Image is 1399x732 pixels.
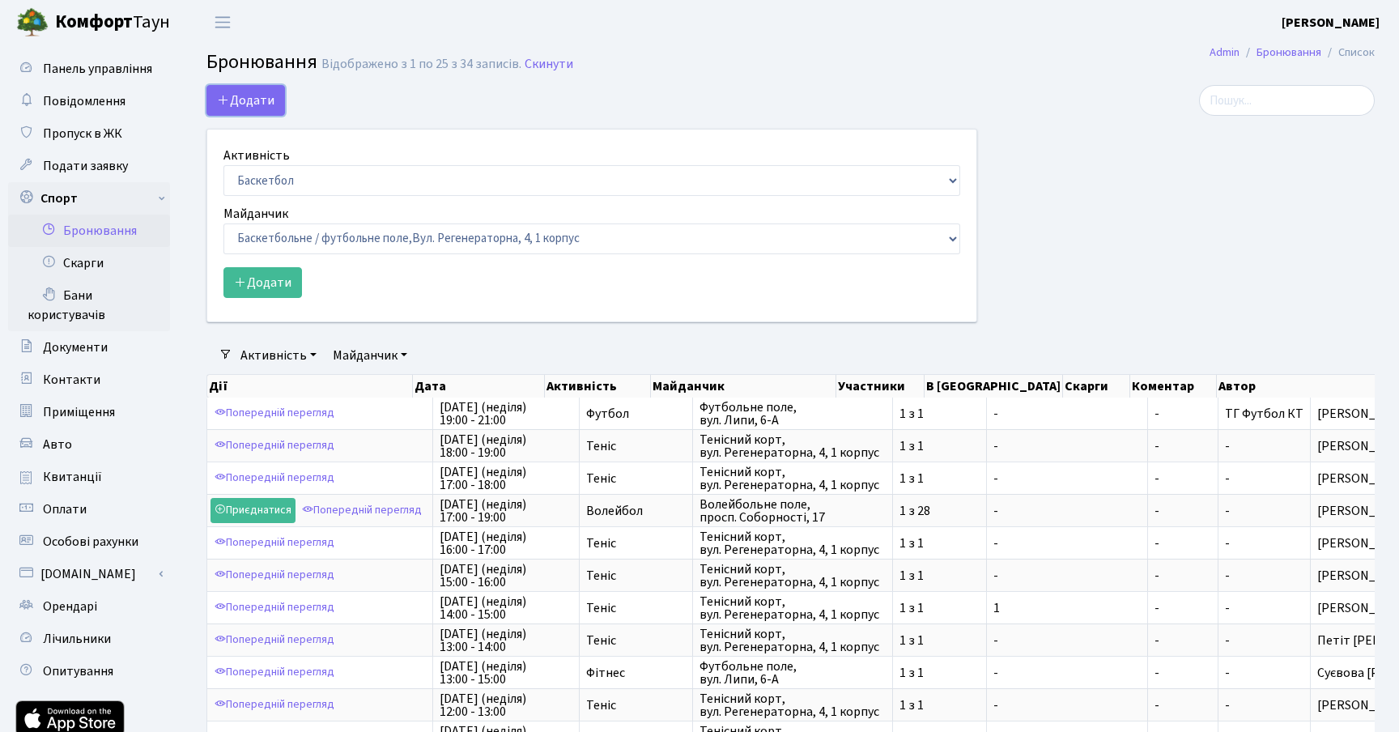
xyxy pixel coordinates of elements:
[210,498,296,523] a: Приєднатися
[899,666,980,679] span: 1 з 1
[699,692,886,718] span: Тенісний корт, вул. Регенераторна, 4, 1 корпус
[43,157,128,175] span: Подати заявку
[1154,504,1211,517] span: -
[207,375,413,398] th: Дії
[1225,470,1230,487] span: -
[440,660,572,686] span: [DATE] (неділя) 13:00 - 15:00
[899,407,980,420] span: 1 з 1
[43,662,113,680] span: Опитування
[1154,634,1211,647] span: -
[8,526,170,558] a: Особові рахунки
[1063,375,1129,398] th: Скарги
[8,655,170,687] a: Опитування
[8,461,170,493] a: Квитанції
[440,595,572,621] span: [DATE] (неділя) 14:00 - 15:00
[202,9,243,36] button: Переключити навігацію
[8,331,170,364] a: Документи
[8,279,170,331] a: Бани користувачів
[413,375,545,398] th: Дата
[43,338,108,356] span: Документи
[1225,567,1230,585] span: -
[8,623,170,655] a: Лічильники
[993,634,1141,647] span: -
[43,598,97,615] span: Орендарі
[1154,537,1211,550] span: -
[8,247,170,279] a: Скарги
[899,569,980,582] span: 1 з 1
[43,60,152,78] span: Панель управління
[1282,14,1380,32] b: [PERSON_NAME]
[993,569,1141,582] span: -
[1154,602,1211,615] span: -
[1154,569,1211,582] span: -
[1225,632,1230,649] span: -
[210,660,338,685] a: Попередній перегляд
[586,569,686,582] span: Теніс
[699,433,886,459] span: Тенісний корт, вул. Регенераторна, 4, 1 корпус
[1154,666,1211,679] span: -
[1225,696,1230,714] span: -
[440,628,572,653] span: [DATE] (неділя) 13:00 - 14:00
[899,472,980,485] span: 1 з 1
[993,440,1141,453] span: -
[1154,407,1211,420] span: -
[1225,405,1303,423] span: ТГ Футбол КТ
[206,85,285,116] button: Додати
[899,634,980,647] span: 1 з 1
[1225,502,1230,520] span: -
[899,602,980,615] span: 1 з 1
[1257,44,1321,61] a: Бронювання
[899,537,980,550] span: 1 з 1
[1199,85,1375,116] input: Пошук...
[1154,699,1211,712] span: -
[586,472,686,485] span: Теніс
[993,472,1141,485] span: -
[8,396,170,428] a: Приміщення
[586,602,686,615] span: Теніс
[210,595,338,620] a: Попередній перегляд
[43,92,125,110] span: Повідомлення
[440,498,572,524] span: [DATE] (неділя) 17:00 - 19:00
[993,537,1141,550] span: -
[1225,599,1230,617] span: -
[699,595,886,621] span: Тенісний корт, вул. Регенераторна, 4, 1 корпус
[223,267,302,298] button: Додати
[43,371,100,389] span: Контакти
[321,57,521,72] div: Відображено з 1 по 25 з 34 записів.
[440,692,572,718] span: [DATE] (неділя) 12:00 - 13:00
[43,500,87,518] span: Оплати
[210,563,338,588] a: Попередній перегляд
[43,125,122,143] span: Пропуск в ЖК
[8,590,170,623] a: Орендарі
[899,504,980,517] span: 1 з 28
[223,204,288,223] label: Майданчик
[993,504,1141,517] span: -
[586,666,686,679] span: Фітнес
[993,407,1141,420] span: -
[234,342,323,369] a: Активність
[1130,375,1217,398] th: Коментар
[43,403,115,421] span: Приміщення
[8,215,170,247] a: Бронювання
[586,537,686,550] span: Теніс
[210,466,338,491] a: Попередній перегляд
[699,628,886,653] span: Тенісний корт, вул. Регенераторна, 4, 1 корпус
[1225,664,1230,682] span: -
[440,563,572,589] span: [DATE] (неділя) 15:00 - 16:00
[1154,472,1211,485] span: -
[210,530,338,555] a: Попередній перегляд
[210,692,338,717] a: Попередній перегляд
[210,433,338,458] a: Попередній перегляд
[993,699,1141,712] span: -
[525,57,573,72] a: Скинути
[8,117,170,150] a: Пропуск в ЖК
[993,666,1141,679] span: -
[8,150,170,182] a: Подати заявку
[8,493,170,526] a: Оплати
[586,634,686,647] span: Теніс
[298,498,426,523] a: Попередній перегляд
[925,375,1063,398] th: В [GEOGRAPHIC_DATA]
[43,533,138,551] span: Особові рахунки
[223,146,290,165] label: Активність
[210,628,338,653] a: Попередній перегляд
